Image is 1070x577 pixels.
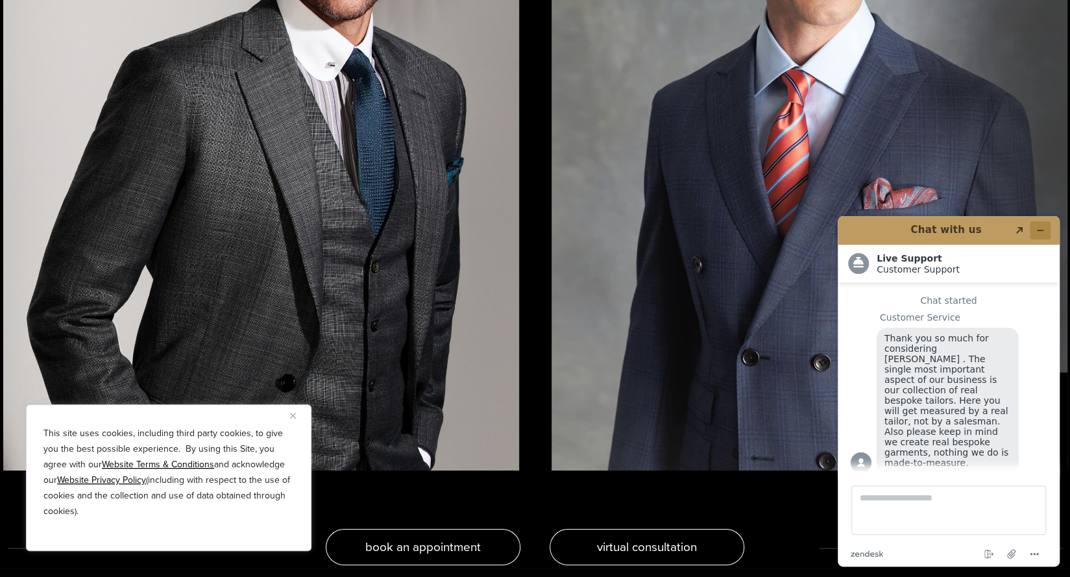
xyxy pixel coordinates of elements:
[57,473,146,487] a: Website Privacy Policy
[827,206,1070,577] iframe: Find more information here
[290,408,306,423] button: Close
[326,529,520,565] a: book an appointment
[43,426,294,519] p: This site uses cookies, including third party cookies, to give you the best possible experience. ...
[365,537,481,556] span: book an appointment
[597,537,697,556] span: virtual consultation
[29,9,55,21] span: Chat
[102,458,214,471] a: Website Terms & Conditions
[550,529,744,565] a: virtual consultation
[290,413,296,419] img: Close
